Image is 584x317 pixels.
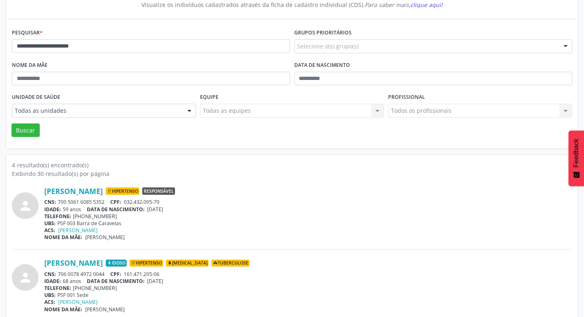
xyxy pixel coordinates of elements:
div: PSF 003 Barra de Caravelas [44,220,572,227]
span: CPF: [110,271,121,278]
i: Para saber mais, [365,1,443,9]
span: Idoso [106,260,127,267]
span: Hipertenso [130,260,163,267]
a: [PERSON_NAME] [58,299,98,306]
span: [PERSON_NAME] [85,234,125,241]
span: 032.432.095-79 [124,198,159,205]
span: CNS: [44,271,56,278]
div: [PHONE_NUMBER] [44,285,572,292]
span: [MEDICAL_DATA] [166,260,209,267]
div: 706 0078 4972 0044 [44,271,572,278]
span: IDADE: [44,206,61,213]
span: [DATE] [147,206,163,213]
label: Equipe [200,91,218,104]
i: person [18,270,33,285]
label: Pesquisar [12,27,43,39]
span: [PERSON_NAME] [85,306,125,313]
span: NOME DA MÃE: [44,306,82,313]
span: DATA DE NASCIMENTO: [87,278,145,285]
span: IDADE: [44,278,61,285]
span: ACS: [44,299,55,306]
label: Grupos prioritários [294,27,352,39]
span: NOME DA MÃE: [44,234,82,241]
div: PSF 001 Sede [44,292,572,299]
button: Buscar [11,123,40,137]
span: 161.471.205-06 [124,271,159,278]
span: Todas as unidades [15,107,179,115]
span: UBS: [44,292,56,299]
a: [PERSON_NAME] [44,187,103,196]
button: Feedback - Mostrar pesquisa [568,130,584,186]
div: 68 anos [44,278,572,285]
a: [PERSON_NAME] [58,227,98,234]
span: Feedback [573,139,580,167]
label: Unidade de saúde [12,91,60,104]
i: person [18,198,33,213]
a: [PERSON_NAME] [44,258,103,267]
span: Responsável [142,187,175,195]
label: Data de nascimento [294,59,350,72]
span: Hipertenso [106,187,139,195]
span: TELEFONE: [44,213,71,220]
span: CPF: [110,198,121,205]
span: Tuberculose [211,260,250,267]
label: Profissional [388,91,425,104]
div: 700 5061 6085 5352 [44,198,572,205]
div: Visualize os indivíduos cadastrados através da ficha de cadastro individual (CDS). [18,0,566,9]
label: Nome da mãe [12,59,48,72]
div: 59 anos [44,206,572,213]
span: UBS: [44,220,56,227]
div: Exibindo 30 resultado(s) por página [12,169,572,178]
div: 4 resultado(s) encontrado(s) [12,161,572,169]
span: ACS: [44,227,55,234]
span: [DATE] [147,278,163,285]
span: DATA DE NASCIMENTO: [87,206,145,213]
span: Selecione o(s) grupo(s) [297,42,359,50]
span: TELEFONE: [44,285,71,292]
div: [PHONE_NUMBER] [44,213,572,220]
span: CNS: [44,198,56,205]
span: clique aqui! [410,1,443,9]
